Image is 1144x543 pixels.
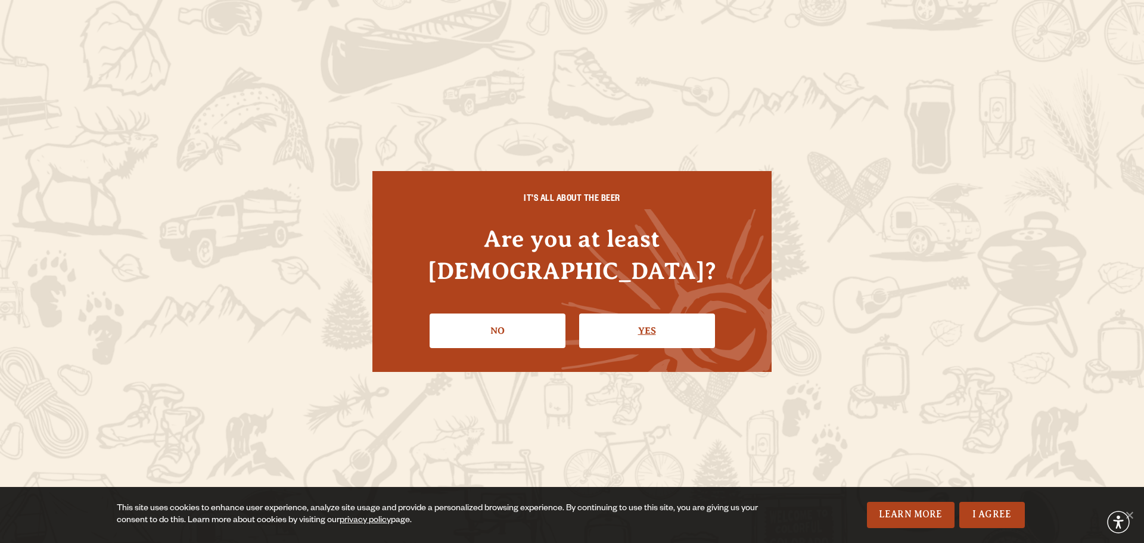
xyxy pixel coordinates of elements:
[867,502,955,528] a: Learn More
[340,516,391,526] a: privacy policy
[579,314,715,348] a: Confirm I'm 21 or older
[396,223,748,286] h4: Are you at least [DEMOGRAPHIC_DATA]?
[117,503,767,527] div: This site uses cookies to enhance user experience, analyze site usage and provide a personalized ...
[430,314,565,348] a: No
[396,195,748,206] h6: IT'S ALL ABOUT THE BEER
[959,502,1025,528] a: I Agree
